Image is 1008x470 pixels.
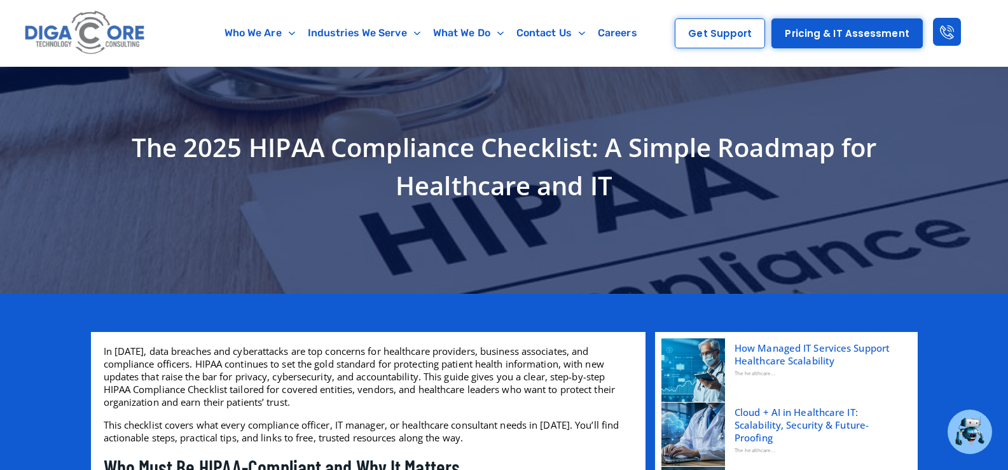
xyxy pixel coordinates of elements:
[104,345,633,408] p: In [DATE], data breaches and cyberattacks are top concerns for healthcare providers, business ass...
[104,418,633,444] p: This checklist covers what every compliance officer, IT manager, or healthcare consultant needs i...
[661,338,725,402] img: How Managed IT Services Support Healthcare Scalability
[202,18,660,48] nav: Menu
[771,18,922,48] a: Pricing & IT Assessment
[427,18,510,48] a: What We Do
[661,403,725,466] img: Cloud + AI in healthcare IT
[785,29,909,38] span: Pricing & IT Assessment
[735,342,902,367] a: How Managed IT Services Support Healthcare Scalability
[735,406,902,444] a: Cloud + AI in Healthcare IT: Scalability, Security & Future-Proofing
[735,367,902,380] div: The healthcare...
[591,18,644,48] a: Careers
[97,128,911,205] h1: The 2025 HIPAA Compliance Checklist: A Simple Roadmap for Healthcare and IT
[675,18,765,48] a: Get Support
[510,18,591,48] a: Contact Us
[301,18,427,48] a: Industries We Serve
[22,6,149,60] img: Digacore logo 1
[218,18,301,48] a: Who We Are
[688,29,752,38] span: Get Support
[735,444,902,457] div: The healthcare...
